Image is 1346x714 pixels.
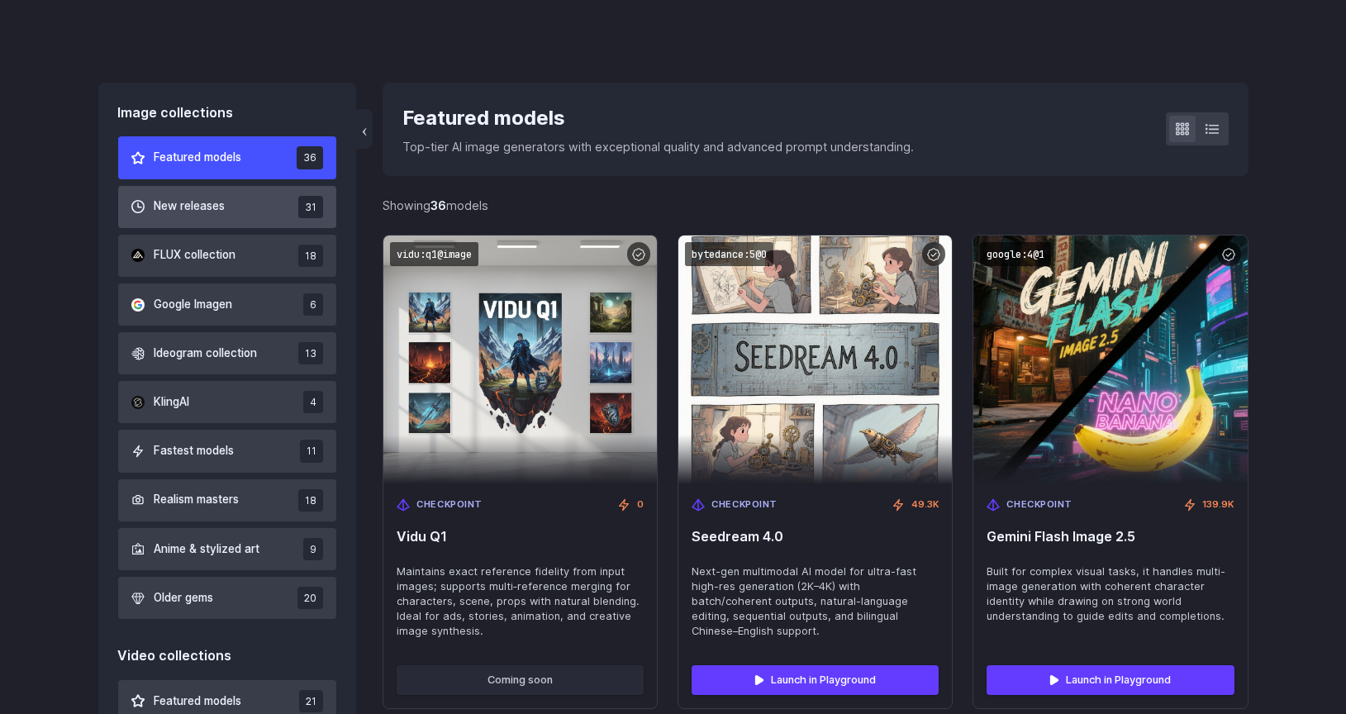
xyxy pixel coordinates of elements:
[402,102,914,134] div: Featured models
[297,587,323,609] span: 20
[430,198,446,212] strong: 36
[298,196,323,218] span: 31
[155,442,235,460] span: Fastest models
[118,645,337,667] div: Video collections
[155,540,260,559] span: Anime & stylized art
[973,236,1247,484] img: Gemini Flash Image 2.5
[118,430,337,472] button: Fastest models 11
[155,246,236,264] span: FLUX collection
[118,381,337,423] button: KlingAI 4
[155,296,233,314] span: Google Imagen
[397,529,644,545] span: Vidu Q1
[911,497,939,512] span: 49.3K
[980,242,1051,266] code: google:4@1
[987,529,1234,545] span: Gemini Flash Image 2.5
[383,236,657,484] img: Vidu Q1
[297,146,323,169] span: 36
[356,109,373,149] button: ‹
[416,497,483,512] span: Checkpoint
[155,589,214,607] span: Older gems
[692,665,939,695] a: Launch in Playground
[678,236,952,484] img: Seedream 4.0
[383,196,488,215] div: Showing models
[397,564,644,639] span: Maintains exact reference fidelity from input images; supports multi‑reference merging for charac...
[303,538,323,560] span: 9
[155,393,190,412] span: KlingAI
[637,497,644,512] span: 0
[155,149,242,167] span: Featured models
[300,440,323,462] span: 11
[155,693,242,711] span: Featured models
[118,186,337,228] button: New releases 31
[390,242,478,266] code: vidu:q1@image
[155,491,240,509] span: Realism masters
[685,242,773,266] code: bytedance:5@0
[298,489,323,512] span: 18
[397,665,644,695] button: Coming soon
[118,577,337,619] button: Older gems 20
[118,528,337,570] button: Anime & stylized art 9
[298,342,323,364] span: 13
[1203,497,1234,512] span: 139.9K
[711,497,778,512] span: Checkpoint
[692,564,939,639] span: Next-gen multimodal AI model for ultra-fast high-res generation (2K–4K) with batch/coherent outpu...
[118,479,337,521] button: Realism masters 18
[987,564,1234,624] span: Built for complex visual tasks, it handles multi-image generation with coherent character identit...
[987,665,1234,695] a: Launch in Playground
[118,136,337,178] button: Featured models 36
[299,690,323,712] span: 21
[1006,497,1073,512] span: Checkpoint
[118,235,337,277] button: FLUX collection 18
[155,198,226,216] span: New releases
[118,283,337,326] button: Google Imagen 6
[118,102,337,124] div: Image collections
[692,529,939,545] span: Seedream 4.0
[155,345,258,363] span: Ideogram collection
[118,332,337,374] button: Ideogram collection 13
[402,137,914,156] p: Top-tier AI image generators with exceptional quality and advanced prompt understanding.
[298,245,323,267] span: 18
[303,391,323,413] span: 4
[303,293,323,316] span: 6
